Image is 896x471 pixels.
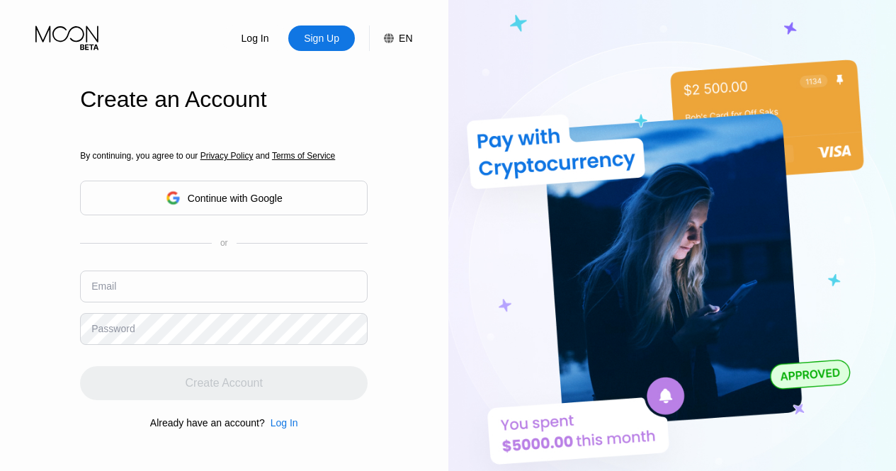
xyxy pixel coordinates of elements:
div: or [220,238,228,248]
div: Create an Account [80,86,368,113]
span: Privacy Policy [200,151,254,161]
div: Log In [265,417,298,429]
div: Continue with Google [80,181,368,215]
div: Continue with Google [188,193,283,204]
div: EN [369,25,412,51]
div: Email [91,280,116,292]
div: Log In [222,25,288,51]
div: EN [399,33,412,44]
div: Sign Up [288,25,355,51]
div: By continuing, you agree to our [80,151,368,161]
div: Log In [271,417,298,429]
div: Password [91,323,135,334]
div: Log In [240,31,271,45]
div: Already have an account? [150,417,265,429]
span: Terms of Service [272,151,335,161]
span: and [253,151,272,161]
div: Sign Up [302,31,341,45]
